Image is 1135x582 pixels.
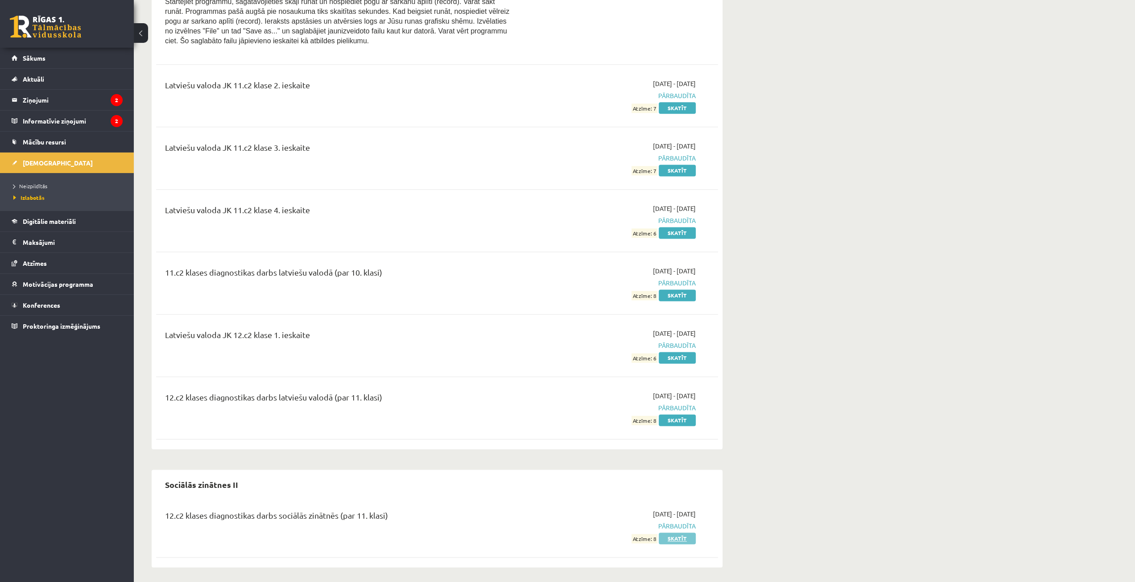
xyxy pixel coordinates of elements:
a: Ziņojumi2 [12,90,123,110]
span: [DATE] - [DATE] [653,391,696,400]
span: Pārbaudīta [528,91,696,100]
a: Konferences [12,295,123,315]
h2: Sociālās zinātnes II [156,474,247,495]
a: Neizpildītās [13,182,125,190]
span: [DATE] - [DATE] [653,266,696,276]
div: 12.c2 klases diagnostikas darbs latviešu valodā (par 11. klasi) [165,391,514,408]
span: Atzīme: 7 [631,103,657,113]
a: Skatīt [659,165,696,176]
span: Atzīmes [23,259,47,267]
span: Atzīme: 6 [631,228,657,238]
span: Pārbaudīta [528,278,696,288]
a: Motivācijas programma [12,274,123,294]
div: 12.c2 klases diagnostikas darbs sociālās zinātnēs (par 11. klasi) [165,509,514,526]
span: Pārbaudīta [528,403,696,413]
span: Atzīme: 6 [631,353,657,363]
i: 2 [111,94,123,106]
a: Skatīt [659,102,696,114]
a: Atzīmes [12,253,123,273]
a: Informatīvie ziņojumi2 [12,111,123,131]
span: [DEMOGRAPHIC_DATA] [23,159,93,167]
a: Digitālie materiāli [12,211,123,231]
span: [DATE] - [DATE] [653,141,696,151]
span: Pārbaudīta [528,341,696,350]
a: Rīgas 1. Tālmācības vidusskola [10,16,81,38]
span: [DATE] - [DATE] [653,509,696,519]
span: Neizpildītās [13,182,47,190]
a: Skatīt [659,532,696,544]
i: 2 [111,115,123,127]
a: Aktuāli [12,69,123,89]
a: Skatīt [659,352,696,363]
legend: Ziņojumi [23,90,123,110]
span: Digitālie materiāli [23,217,76,225]
span: Proktoringa izmēģinājums [23,322,100,330]
legend: Maksājumi [23,232,123,252]
div: 11.c2 klases diagnostikas darbs latviešu valodā (par 10. klasi) [165,266,514,283]
span: Izlabotās [13,194,45,201]
a: Skatīt [659,414,696,426]
a: Skatīt [659,289,696,301]
span: Motivācijas programma [23,280,93,288]
div: Latviešu valoda JK 12.c2 klase 1. ieskaite [165,329,514,345]
a: Proktoringa izmēģinājums [12,316,123,336]
a: [DEMOGRAPHIC_DATA] [12,153,123,173]
span: Sākums [23,54,45,62]
span: Atzīme: 8 [631,291,657,300]
a: Izlabotās [13,194,125,202]
div: Latviešu valoda JK 11.c2 klase 2. ieskaite [165,79,514,95]
span: Pārbaudīta [528,153,696,163]
span: Atzīme: 8 [631,534,657,543]
a: Sākums [12,48,123,68]
legend: Informatīvie ziņojumi [23,111,123,131]
a: Skatīt [659,227,696,239]
span: Atzīme: 7 [631,166,657,175]
span: [DATE] - [DATE] [653,204,696,213]
div: Latviešu valoda JK 11.c2 klase 4. ieskaite [165,204,514,220]
div: Latviešu valoda JK 11.c2 klase 3. ieskaite [165,141,514,158]
span: Konferences [23,301,60,309]
span: [DATE] - [DATE] [653,79,696,88]
span: [DATE] - [DATE] [653,329,696,338]
span: Atzīme: 8 [631,416,657,425]
span: Aktuāli [23,75,44,83]
span: Pārbaudīta [528,216,696,225]
a: Maksājumi [12,232,123,252]
span: Mācību resursi [23,138,66,146]
span: Pārbaudīta [528,521,696,531]
a: Mācību resursi [12,132,123,152]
